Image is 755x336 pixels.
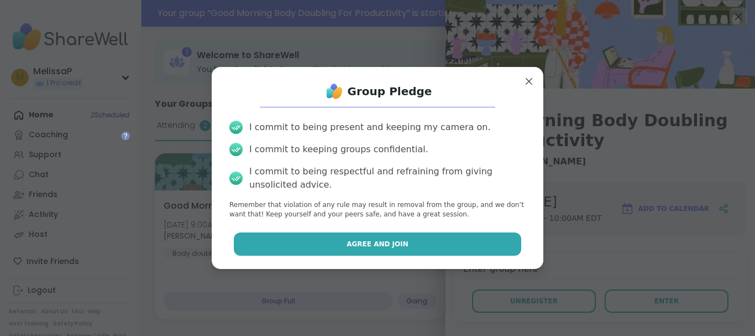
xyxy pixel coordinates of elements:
h1: Group Pledge [348,84,432,99]
button: Agree and Join [234,232,522,256]
p: Remember that violation of any rule may result in removal from the group, and we don’t want that!... [229,200,526,219]
iframe: Spotlight [121,131,130,140]
div: I commit to keeping groups confidential. [249,143,428,156]
img: ShareWell Logo [323,80,345,102]
span: Agree and Join [347,239,408,249]
div: I commit to being respectful and refraining from giving unsolicited advice. [249,165,526,192]
div: I commit to being present and keeping my camera on. [249,121,490,134]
